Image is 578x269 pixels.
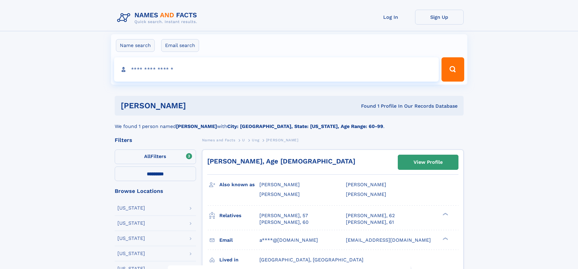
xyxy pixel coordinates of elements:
span: [PERSON_NAME] [346,182,386,187]
a: [PERSON_NAME], 61 [346,219,394,226]
div: [US_STATE] [117,236,145,241]
div: Found 1 Profile In Our Records Database [273,103,458,109]
a: Log In [367,10,415,25]
span: [GEOGRAPHIC_DATA], [GEOGRAPHIC_DATA] [259,257,363,263]
a: U [242,136,245,144]
div: [US_STATE] [117,251,145,256]
span: [PERSON_NAME] [259,191,300,197]
a: View Profile [398,155,458,170]
div: [US_STATE] [117,221,145,226]
div: [US_STATE] [117,206,145,210]
a: [PERSON_NAME], 60 [259,219,309,226]
div: ❯ [441,237,448,240]
b: City: [GEOGRAPHIC_DATA], State: [US_STATE], Age Range: 60-99 [227,123,383,129]
h3: Relatives [219,210,259,221]
h1: [PERSON_NAME] [121,102,274,109]
b: [PERSON_NAME] [176,123,217,129]
img: Logo Names and Facts [115,10,202,26]
div: Filters [115,137,196,143]
span: [EMAIL_ADDRESS][DOMAIN_NAME] [346,237,431,243]
a: Sign Up [415,10,464,25]
label: Name search [116,39,155,52]
button: Search Button [441,57,464,82]
span: [PERSON_NAME] [259,182,300,187]
div: Browse Locations [115,188,196,194]
span: [PERSON_NAME] [266,138,299,142]
a: Names and Facts [202,136,235,144]
div: ❯ [441,212,448,216]
a: [PERSON_NAME], 57 [259,212,308,219]
h3: Email [219,235,259,245]
a: Ung [252,136,259,144]
span: U [242,138,245,142]
label: Email search [161,39,199,52]
span: [PERSON_NAME] [346,191,386,197]
div: We found 1 person named with . [115,116,464,130]
h3: Also known as [219,180,259,190]
input: search input [114,57,439,82]
span: All [144,153,150,159]
h3: Lived in [219,255,259,265]
a: [PERSON_NAME], Age [DEMOGRAPHIC_DATA] [207,157,355,165]
a: [PERSON_NAME], 62 [346,212,395,219]
div: View Profile [414,155,443,169]
label: Filters [115,150,196,164]
span: Ung [252,138,259,142]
